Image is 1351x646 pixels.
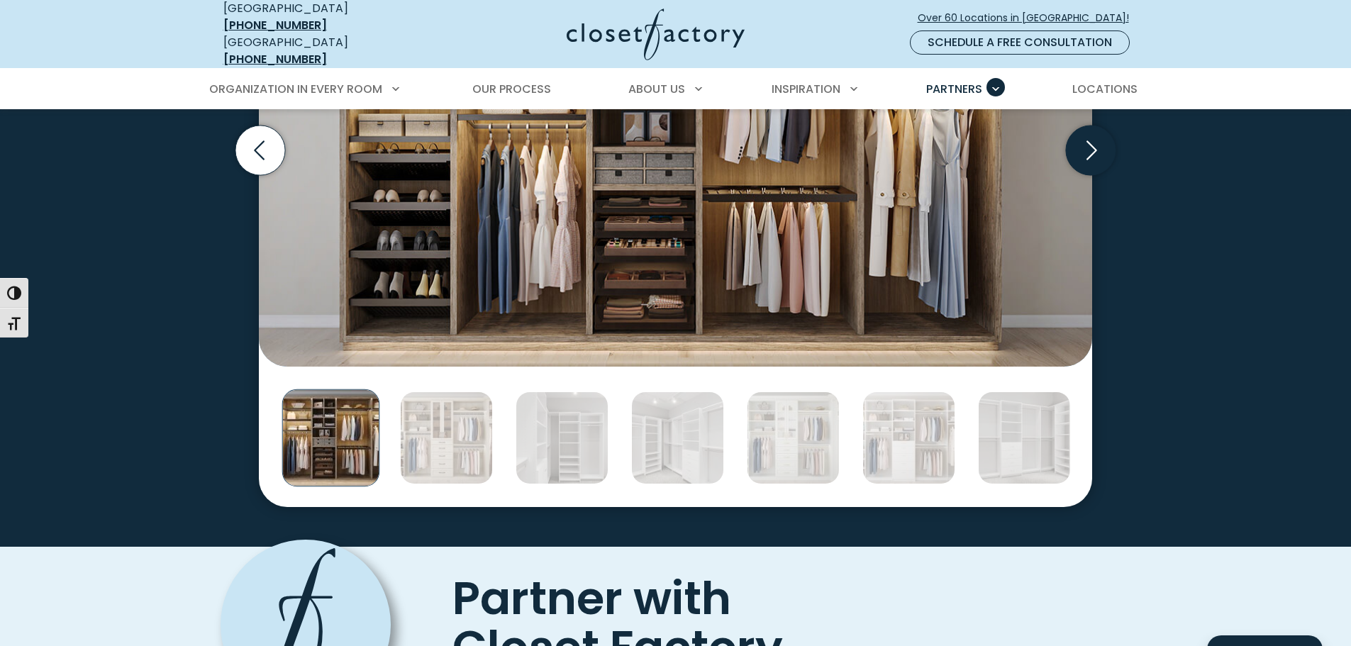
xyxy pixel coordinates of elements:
[926,81,982,97] span: Partners
[978,391,1071,484] img: White closet system for new construction homes with open shelving, drawers, and hanging rods
[516,391,608,484] img: Shell closet system in white finish with overhead lighting and adjustable shelves
[747,391,840,484] img: Elegant custom closet with crown molding, glass cabinet doors, LED lighting, and built-in drawers
[772,81,840,97] span: Inspiration
[223,34,429,68] div: [GEOGRAPHIC_DATA]
[1072,81,1138,97] span: Locations
[567,9,745,60] img: Closet Factory Logo
[452,567,731,630] span: Partner with
[223,17,327,33] a: [PHONE_NUMBER]
[862,391,955,484] img: Built-in custom closet with white shelving and drawers, featuring hanging space, open shelves for...
[199,69,1152,109] nav: Primary Menu
[918,11,1140,26] span: Over 60 Locations in [GEOGRAPHIC_DATA]!
[282,389,380,486] img: Custom closet in wood grain finish with drawers, adjustable shelving, and dual hanging sections
[209,81,382,97] span: Organization in Every Room
[400,391,493,484] img: Light wood built-in closet system with glass cabinet doors, pull-out shoe racks, and drawers
[1060,120,1121,181] button: Next slide
[917,6,1141,30] a: Over 60 Locations in [GEOGRAPHIC_DATA]!
[230,120,291,181] button: Previous slide
[631,391,724,484] img: New build walk-in closet with modern white finish, open shelving, and hanging rods
[628,81,685,97] span: About Us
[910,30,1130,55] a: Schedule a Free Consultation
[223,51,327,67] a: [PHONE_NUMBER]
[472,81,551,97] span: Our Process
